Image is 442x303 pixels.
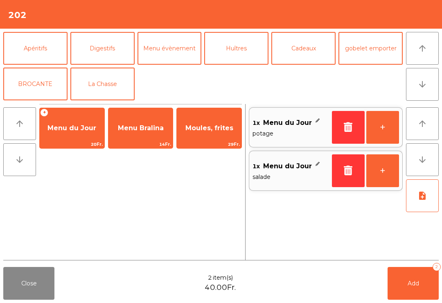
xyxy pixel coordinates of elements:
[118,124,164,132] span: Menu Bralina
[138,32,202,65] button: Menu évènement
[3,267,54,300] button: Close
[338,32,403,65] button: gobelet emporter
[8,9,27,21] h4: 202
[253,172,329,181] span: salade
[417,79,427,89] i: arrow_downward
[433,263,441,271] div: 2
[406,107,439,140] button: arrow_upward
[205,282,236,293] span: 40.00Fr.
[417,43,427,53] i: arrow_upward
[366,111,399,144] button: +
[70,68,135,100] button: La Chasse
[406,179,439,212] button: note_add
[408,280,419,287] span: Add
[70,32,135,65] button: Digestifs
[271,32,336,65] button: Cadeaux
[3,32,68,65] button: Apéritifs
[253,160,260,172] span: 1x
[3,143,36,176] button: arrow_downward
[15,119,25,129] i: arrow_upward
[3,68,68,100] button: BROCANTE
[204,32,268,65] button: Huîtres
[40,140,104,148] span: 20Fr.
[40,109,48,117] span: +
[177,140,241,148] span: 29Fr.
[417,119,427,129] i: arrow_upward
[253,129,329,138] span: potage
[417,191,427,201] i: note_add
[253,117,260,129] span: 1x
[388,267,439,300] button: Add2
[406,143,439,176] button: arrow_downward
[366,154,399,187] button: +
[263,117,312,129] span: Menu du Jour
[3,107,36,140] button: arrow_upward
[47,124,96,132] span: Menu du Jour
[406,68,439,101] button: arrow_downward
[263,160,312,172] span: Menu du Jour
[208,274,212,282] span: 2
[417,155,427,165] i: arrow_downward
[15,155,25,165] i: arrow_downward
[108,140,173,148] span: 14Fr.
[185,124,233,132] span: Moules, frites
[213,274,233,282] span: item(s)
[406,32,439,65] button: arrow_upward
